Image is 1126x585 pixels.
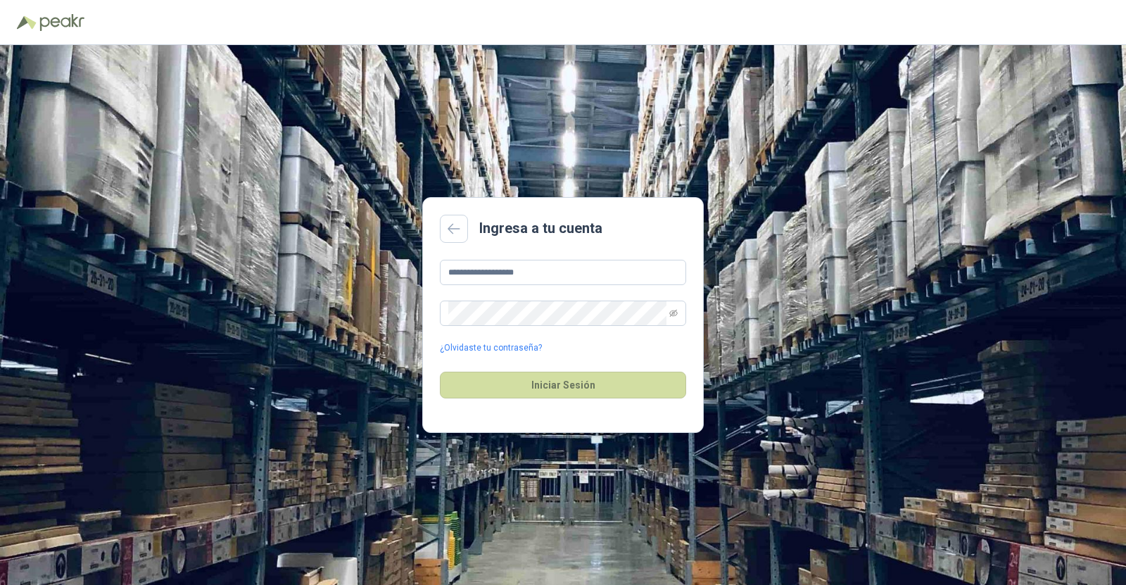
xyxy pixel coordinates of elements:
[17,15,37,30] img: Logo
[39,14,84,31] img: Peakr
[440,341,542,355] a: ¿Olvidaste tu contraseña?
[440,372,686,398] button: Iniciar Sesión
[479,218,602,239] h2: Ingresa a tu cuenta
[669,309,678,317] span: eye-invisible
